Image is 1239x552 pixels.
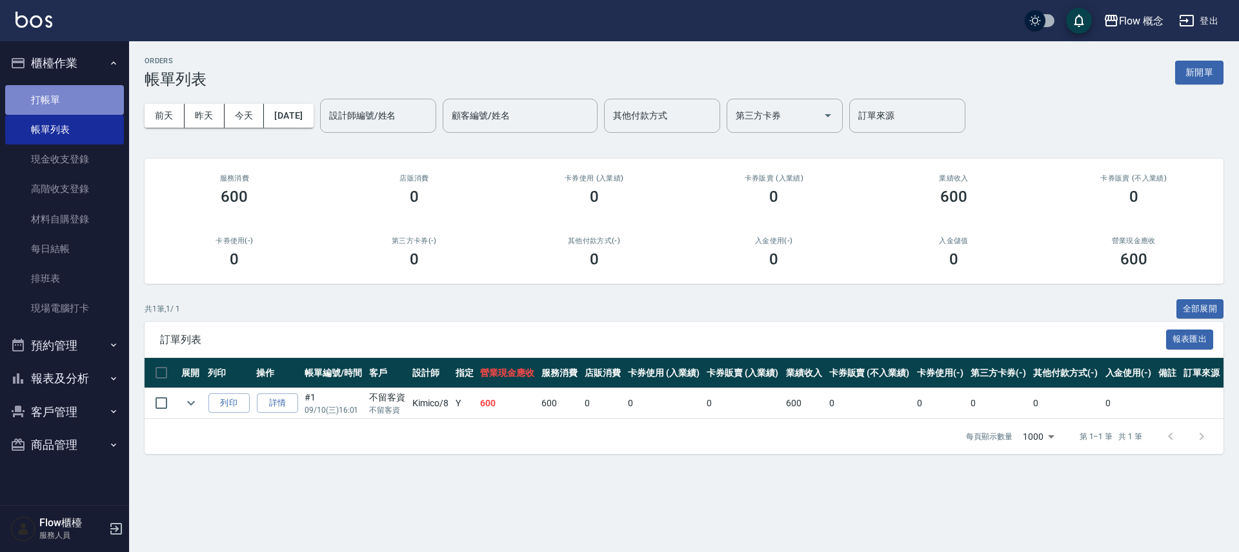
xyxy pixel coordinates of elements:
h2: 其他付款方式(-) [519,237,669,245]
th: 卡券使用 (入業績) [625,358,703,388]
a: 材料自購登錄 [5,204,124,234]
h3: 0 [769,250,778,268]
button: 登出 [1174,9,1224,33]
a: 打帳單 [5,85,124,115]
h3: 0 [769,188,778,206]
h2: 卡券使用(-) [160,237,309,245]
button: 櫃檯作業 [5,46,124,80]
p: 服務人員 [39,529,105,541]
h2: ORDERS [145,57,206,65]
div: Flow 概念 [1119,13,1164,29]
td: 600 [538,388,581,419]
h3: 服務消費 [160,174,309,182]
button: 報表匯出 [1166,330,1214,350]
th: 客戶 [366,358,409,388]
a: 新開單 [1175,66,1224,78]
button: [DATE] [264,104,313,128]
a: 詳情 [257,393,298,413]
h3: 600 [1120,250,1147,268]
button: 昨天 [185,104,225,128]
h3: 0 [590,250,599,268]
th: 業績收入 [783,358,826,388]
a: 排班表 [5,264,124,293]
th: 指定 [452,358,478,388]
th: 卡券使用(-) [914,358,967,388]
h2: 卡券販賣 (入業績) [700,174,849,182]
a: 現金收支登錄 [5,144,124,174]
button: 全部展開 [1176,299,1224,319]
h3: 帳單列表 [145,70,206,88]
th: 設計師 [409,358,452,388]
th: 帳單編號/時間 [301,358,366,388]
td: #1 [301,388,366,419]
h2: 店販消費 [340,174,489,182]
img: Person [10,516,36,542]
th: 營業現金應收 [477,358,538,388]
button: Open [818,105,838,126]
th: 操作 [253,358,301,388]
button: 新開單 [1175,61,1224,84]
h3: 600 [940,188,967,206]
span: 訂單列表 [160,333,1166,346]
th: 第三方卡券(-) [967,358,1030,388]
h3: 0 [590,188,599,206]
button: 前天 [145,104,185,128]
th: 服務消費 [538,358,581,388]
th: 入金使用(-) [1102,358,1156,388]
th: 備註 [1155,358,1180,388]
h3: 0 [230,250,239,268]
div: 1000 [1018,419,1059,454]
a: 現場電腦打卡 [5,293,124,323]
h5: Flow櫃檯 [39,517,105,529]
th: 訂單來源 [1180,358,1224,388]
button: 預約管理 [5,329,124,362]
th: 卡券販賣 (不入業績) [826,358,914,388]
p: 每頁顯示數量 [966,431,1012,442]
th: 其他付款方式(-) [1030,358,1102,388]
h2: 卡券使用 (入業績) [519,174,669,182]
button: 商品管理 [5,428,124,462]
td: 600 [477,388,538,419]
a: 高階收支登錄 [5,174,124,204]
h3: 0 [410,188,419,206]
p: 09/10 (三) 16:01 [305,404,363,416]
td: 0 [581,388,625,419]
button: 報表及分析 [5,362,124,395]
td: 0 [967,388,1030,419]
td: Kimico /8 [409,388,452,419]
h2: 業績收入 [880,174,1029,182]
a: 每日結帳 [5,234,124,264]
th: 卡券販賣 (入業績) [703,358,782,388]
button: 列印 [208,393,250,413]
button: 客戶管理 [5,395,124,429]
td: 600 [783,388,826,419]
h2: 入金儲值 [880,237,1029,245]
button: Flow 概念 [1098,8,1169,34]
p: 共 1 筆, 1 / 1 [145,303,180,315]
p: 不留客資 [369,404,406,416]
button: expand row [181,393,201,413]
a: 報表匯出 [1166,333,1214,345]
h2: 營業現金應收 [1059,237,1208,245]
th: 店販消費 [581,358,625,388]
h3: 0 [949,250,958,268]
td: 0 [1102,388,1156,419]
div: 不留客資 [369,391,406,404]
td: 0 [914,388,967,419]
th: 列印 [205,358,253,388]
td: 0 [703,388,782,419]
button: save [1066,8,1092,34]
h3: 0 [1129,188,1138,206]
h2: 入金使用(-) [700,237,849,245]
p: 第 1–1 筆 共 1 筆 [1080,431,1142,442]
td: 0 [826,388,914,419]
td: Y [452,388,478,419]
td: 0 [1030,388,1102,419]
button: 今天 [225,104,265,128]
h3: 0 [410,250,419,268]
h2: 卡券販賣 (不入業績) [1059,174,1208,182]
td: 0 [625,388,703,419]
a: 帳單列表 [5,115,124,144]
h3: 600 [221,188,248,206]
h2: 第三方卡券(-) [340,237,489,245]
